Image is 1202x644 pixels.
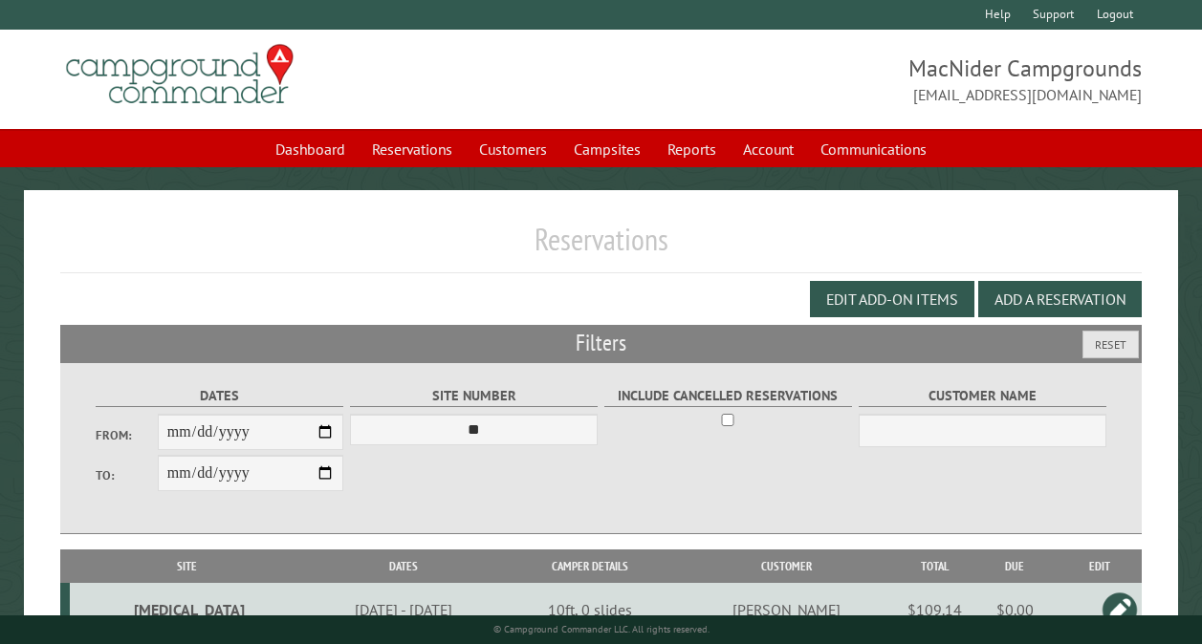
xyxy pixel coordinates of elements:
[350,385,598,407] label: Site Number
[77,600,301,619] div: [MEDICAL_DATA]
[973,549,1057,583] th: Due
[60,325,1142,361] h2: Filters
[96,385,343,407] label: Dates
[60,37,299,112] img: Campground Commander
[304,549,504,583] th: Dates
[96,466,158,484] label: To:
[978,281,1142,317] button: Add a Reservation
[677,549,897,583] th: Customer
[897,583,973,636] td: $109.14
[897,549,973,583] th: Total
[562,131,652,167] a: Campsites
[810,281,974,317] button: Edit Add-on Items
[732,131,805,167] a: Account
[307,600,500,619] div: [DATE] - [DATE]
[493,623,710,635] small: © Campground Commander LLC. All rights reserved.
[70,549,304,583] th: Site
[1082,331,1139,358] button: Reset
[503,583,677,636] td: 10ft, 0 slides
[361,131,464,167] a: Reservations
[809,131,938,167] a: Communications
[973,583,1057,636] td: $0.00
[60,221,1142,273] h1: Reservations
[96,426,158,444] label: From:
[1057,549,1142,583] th: Edit
[503,549,677,583] th: Camper Details
[656,131,728,167] a: Reports
[677,583,897,636] td: [PERSON_NAME]
[468,131,558,167] a: Customers
[859,385,1106,407] label: Customer Name
[601,53,1143,106] span: MacNider Campgrounds [EMAIL_ADDRESS][DOMAIN_NAME]
[264,131,357,167] a: Dashboard
[604,385,852,407] label: Include Cancelled Reservations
